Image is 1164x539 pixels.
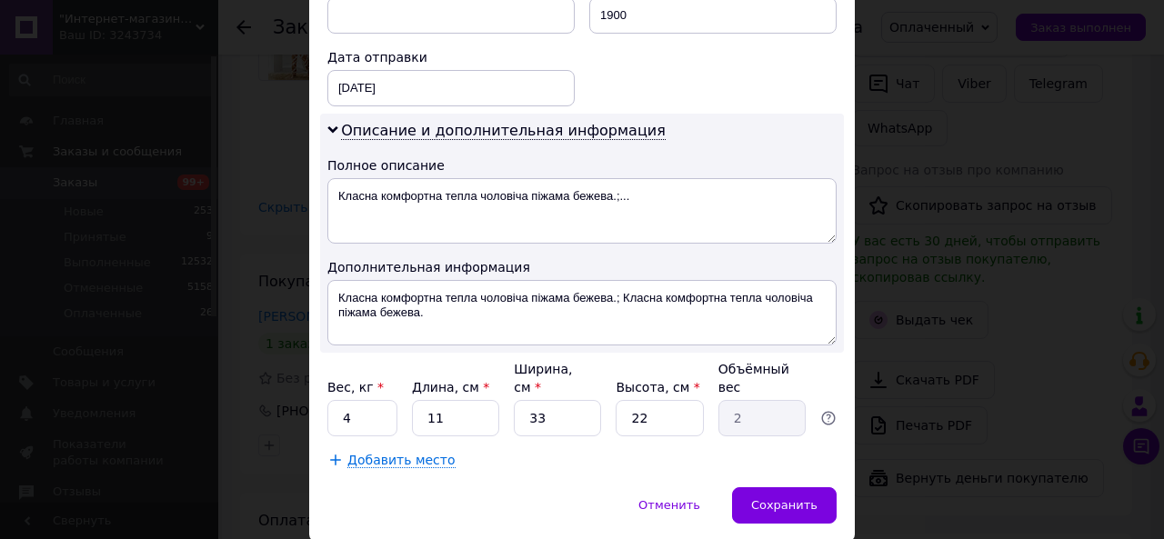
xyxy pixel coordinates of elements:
div: Дополнительная информация [327,258,837,276]
div: Объёмный вес [718,360,806,396]
label: Длина, см [412,380,489,394]
span: Описание и дополнительная информация [341,122,666,140]
label: Высота, см [616,380,699,394]
div: Дата отправки [327,48,575,66]
span: Отменить [638,498,700,512]
div: Полное описание [327,156,837,175]
span: Сохранить [751,498,818,512]
textarea: Класна комфортна тепла чоловіча піжама бежева.; Класна комфортна тепла чоловіча піжама бежева. [327,280,837,345]
textarea: Класна комфортна тепла чоловіча піжама бежева.;... [327,178,837,244]
label: Вес, кг [327,380,384,394]
span: Добавить место [347,453,456,468]
label: Ширина, см [514,362,572,394]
